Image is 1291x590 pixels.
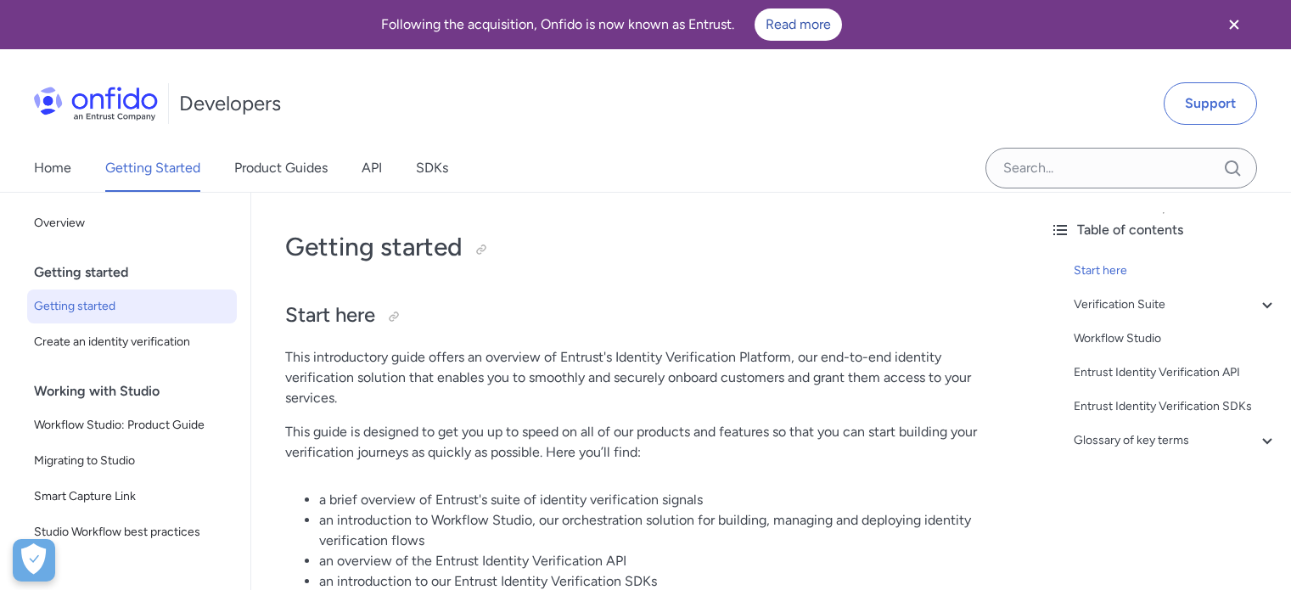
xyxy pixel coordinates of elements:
span: Getting started [34,296,230,317]
a: Product Guides [234,144,328,192]
a: Create an identity verification [27,325,237,359]
a: API [362,144,382,192]
a: Studio Workflow best practices [27,515,237,549]
a: Start here [1074,261,1277,281]
p: This guide is designed to get you up to speed on all of our products and features so that you can... [285,422,1002,463]
div: Table of contents [1050,220,1277,240]
div: Cookie Preferences [13,539,55,582]
span: Migrating to Studio [34,451,230,471]
a: Overview [27,206,237,240]
span: Workflow Studio: Product Guide [34,415,230,435]
svg: Close banner [1224,14,1244,35]
a: Read more [755,8,842,41]
li: an introduction to Workflow Studio, our orchestration solution for building, managing and deployi... [319,510,1002,551]
span: Overview [34,213,230,233]
a: Home [34,144,71,192]
a: Workflow Studio: Product Guide [27,408,237,442]
span: Create an identity verification [34,332,230,352]
a: Entrust Identity Verification API [1074,362,1277,383]
h1: Getting started [285,230,1002,264]
a: Workflow Studio [1074,329,1277,349]
span: Smart Capture Link [34,486,230,507]
a: Getting started [27,289,237,323]
button: Close banner [1203,3,1266,46]
li: a brief overview of Entrust's suite of identity verification signals [319,490,1002,510]
a: Verification Suite [1074,295,1277,315]
a: SDKs [416,144,448,192]
a: Getting Started [105,144,200,192]
a: Smart Capture Link [27,480,237,514]
div: Working with Studio [34,374,244,408]
button: Open Preferences [13,539,55,582]
li: an overview of the Entrust Identity Verification API [319,551,1002,571]
a: Entrust Identity Verification SDKs [1074,396,1277,417]
div: Getting started [34,256,244,289]
h1: Developers [179,90,281,117]
a: Migrating to Studio [27,444,237,478]
p: This introductory guide offers an overview of Entrust's Identity Verification Platform, our end-t... [285,347,1002,408]
div: Following the acquisition, Onfido is now known as Entrust. [20,8,1203,41]
img: Onfido Logo [34,87,158,121]
input: Onfido search input field [985,148,1257,188]
a: Support [1164,82,1257,125]
a: Glossary of key terms [1074,430,1277,451]
h2: Start here [285,301,1002,330]
span: Studio Workflow best practices [34,522,230,542]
